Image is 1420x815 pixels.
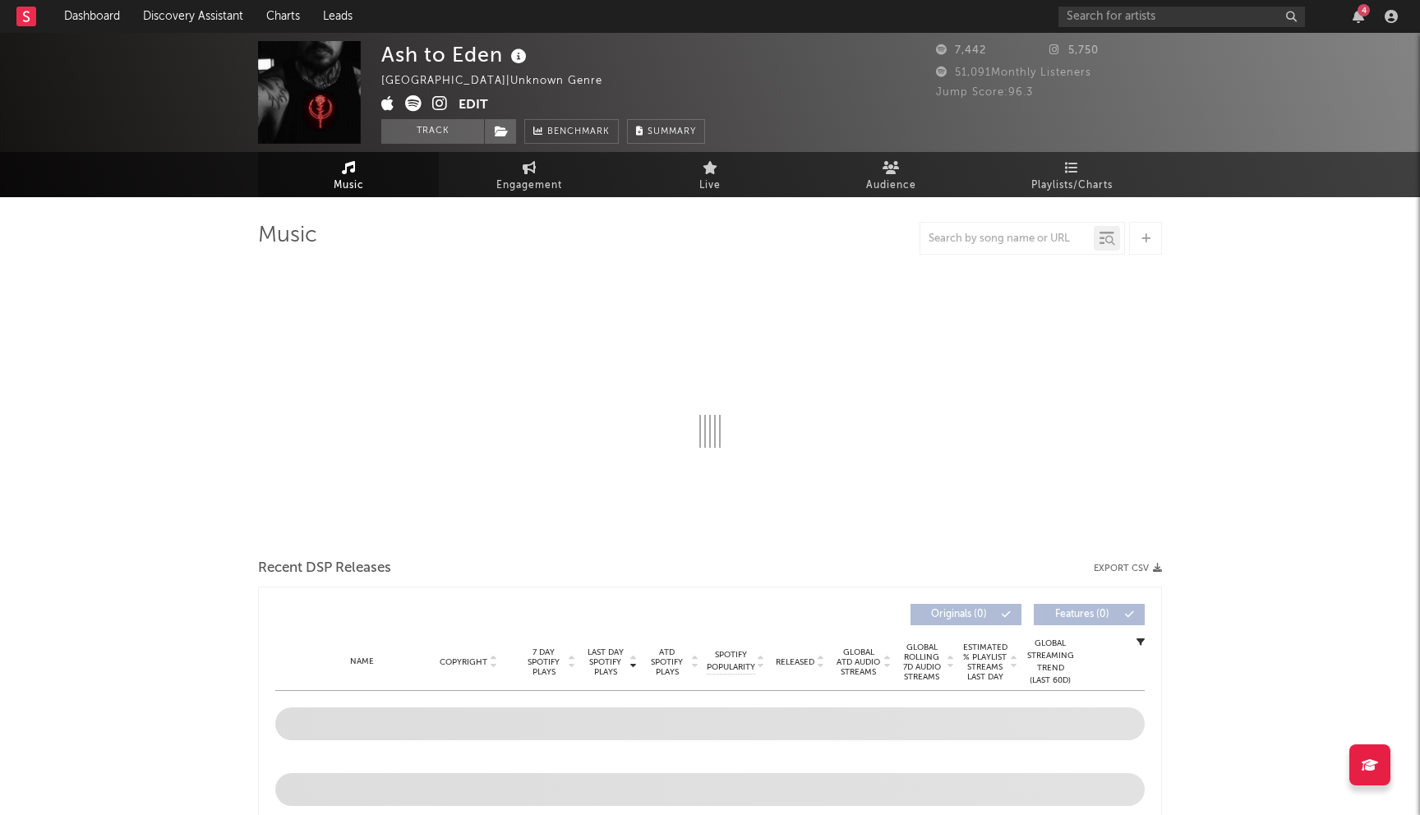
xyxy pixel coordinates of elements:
[308,656,416,668] div: Name
[1058,7,1305,27] input: Search for artists
[936,67,1091,78] span: 51,091 Monthly Listeners
[258,152,439,197] a: Music
[1044,610,1120,619] span: Features ( 0 )
[836,647,881,677] span: Global ATD Audio Streams
[1094,564,1162,573] button: Export CSV
[496,176,562,196] span: Engagement
[920,233,1094,246] input: Search by song name or URL
[440,657,487,667] span: Copyright
[1031,176,1113,196] span: Playlists/Charts
[911,604,1021,625] button: Originals(0)
[981,152,1162,197] a: Playlists/Charts
[921,610,997,619] span: Originals ( 0 )
[707,649,755,674] span: Spotify Popularity
[936,45,986,56] span: 7,442
[583,647,627,677] span: Last Day Spotify Plays
[699,176,721,196] span: Live
[776,657,814,667] span: Released
[524,119,619,144] a: Benchmark
[459,95,488,116] button: Edit
[620,152,800,197] a: Live
[381,41,531,68] div: Ash to Eden
[381,119,484,144] button: Track
[800,152,981,197] a: Audience
[1049,45,1099,56] span: 5,750
[258,559,391,578] span: Recent DSP Releases
[1358,4,1370,16] div: 4
[962,642,1007,682] span: Estimated % Playlist Streams Last Day
[866,176,916,196] span: Audience
[648,127,696,136] span: Summary
[936,87,1033,98] span: Jump Score: 96.3
[439,152,620,197] a: Engagement
[381,71,621,91] div: [GEOGRAPHIC_DATA] | Unknown Genre
[334,176,364,196] span: Music
[899,642,944,682] span: Global Rolling 7D Audio Streams
[522,647,565,677] span: 7 Day Spotify Plays
[1353,10,1364,23] button: 4
[645,647,689,677] span: ATD Spotify Plays
[547,122,610,142] span: Benchmark
[1026,638,1075,687] div: Global Streaming Trend (Last 60D)
[1034,604,1145,625] button: Features(0)
[627,119,705,144] button: Summary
